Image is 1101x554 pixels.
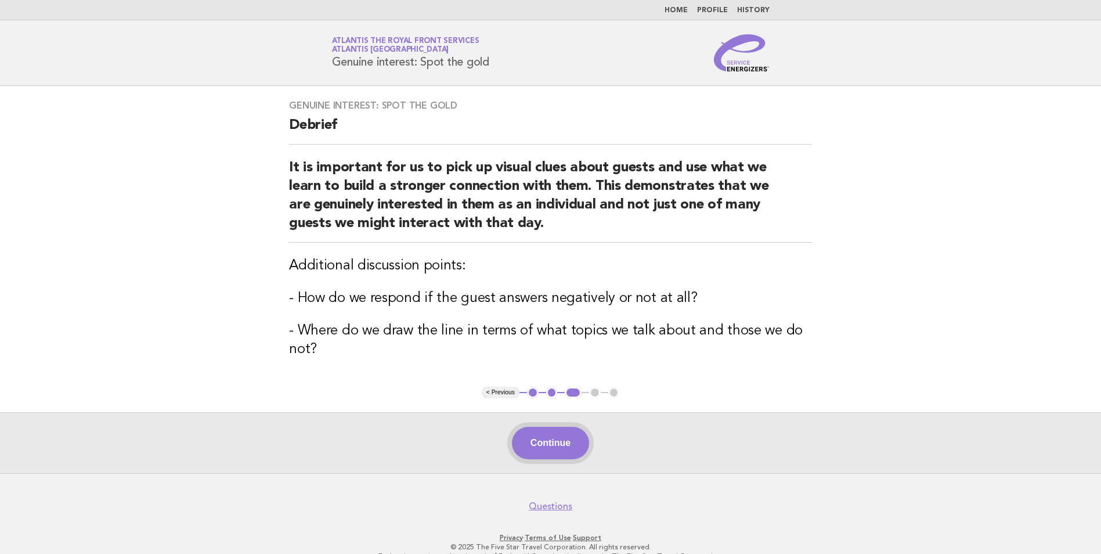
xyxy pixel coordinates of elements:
[289,289,812,308] h3: - How do we respond if the guest answers negatively or not at all?
[332,37,479,53] a: Atlantis The Royal Front ServicesAtlantis [GEOGRAPHIC_DATA]
[527,387,539,398] button: 1
[482,387,519,398] button: < Previous
[196,533,906,542] p: · ·
[714,34,770,71] img: Service Energizers
[332,46,449,54] span: Atlantis [GEOGRAPHIC_DATA]
[500,534,523,542] a: Privacy
[289,257,812,275] h3: Additional discussion points:
[525,534,571,542] a: Terms of Use
[289,159,812,243] h2: It is important for us to pick up visual clues about guests and use what we learn to build a stro...
[573,534,601,542] a: Support
[289,100,812,111] h3: Genuine interest: Spot the gold
[697,7,728,14] a: Profile
[512,427,589,459] button: Continue
[332,38,489,68] h1: Genuine interest: Spot the gold
[529,501,572,512] a: Questions
[565,387,582,398] button: 3
[546,387,558,398] button: 2
[196,542,906,552] p: © 2025 The Five Star Travel Corporation. All rights reserved.
[289,322,812,359] h3: - Where do we draw the line in terms of what topics we talk about and those we do not?
[289,116,812,145] h2: Debrief
[737,7,770,14] a: History
[665,7,688,14] a: Home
